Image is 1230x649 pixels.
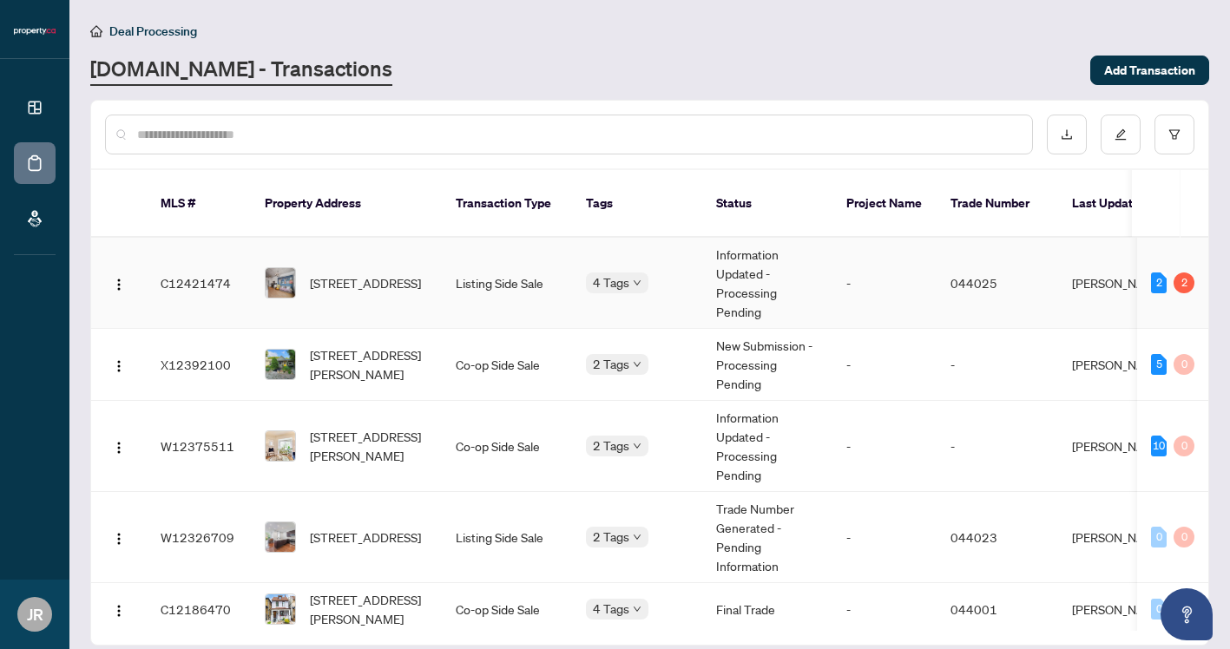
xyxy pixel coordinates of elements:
span: filter [1168,128,1181,141]
span: W12375511 [161,438,234,454]
img: Logo [112,278,126,292]
div: 0 [1174,436,1194,456]
div: 2 [1151,272,1167,293]
span: C12421474 [161,275,231,291]
td: - [832,238,937,329]
th: Tags [572,170,702,238]
span: down [633,279,641,287]
td: Listing Side Sale [442,492,572,583]
span: down [633,442,641,450]
td: [PERSON_NAME] [1058,492,1188,583]
span: 2 Tags [593,436,629,456]
div: 0 [1174,527,1194,547]
a: [DOMAIN_NAME] - Transactions [90,55,392,86]
span: [STREET_ADDRESS] [310,528,421,547]
td: New Submission - Processing Pending [702,329,832,401]
td: [PERSON_NAME] [1058,401,1188,492]
th: Trade Number [937,170,1058,238]
td: Trade Number Generated - Pending Information [702,492,832,583]
span: Add Transaction [1104,56,1195,84]
th: Property Address [251,170,442,238]
img: thumbnail-img [266,431,295,461]
span: [STREET_ADDRESS][PERSON_NAME] [310,427,428,465]
td: 044025 [937,238,1058,329]
span: JR [27,602,43,626]
div: 0 [1151,527,1167,547]
th: MLS # [147,170,251,238]
span: Deal Processing [109,23,197,39]
span: 4 Tags [593,599,629,619]
td: - [832,401,937,492]
span: download [1061,128,1073,141]
span: W12326709 [161,529,234,545]
button: download [1047,115,1087,154]
button: Logo [105,351,133,378]
th: Transaction Type [442,170,572,238]
span: down [633,360,641,369]
td: [PERSON_NAME] [1058,238,1188,329]
button: Logo [105,595,133,623]
span: 2 Tags [593,354,629,374]
span: edit [1115,128,1127,141]
td: - [832,583,937,636]
td: - [832,329,937,401]
td: Final Trade [702,583,832,636]
td: - [937,401,1058,492]
button: Logo [105,269,133,297]
div: 5 [1151,354,1167,375]
button: Add Transaction [1090,56,1209,85]
button: Open asap [1161,588,1213,640]
td: - [937,329,1058,401]
button: edit [1101,115,1141,154]
td: Co-op Side Sale [442,329,572,401]
div: 0 [1174,354,1194,375]
span: X12392100 [161,357,231,372]
img: thumbnail-img [266,522,295,552]
td: Co-op Side Sale [442,401,572,492]
img: thumbnail-img [266,350,295,379]
th: Status [702,170,832,238]
img: Logo [112,359,126,373]
span: home [90,25,102,37]
span: 2 Tags [593,527,629,547]
td: - [832,492,937,583]
img: thumbnail-img [266,594,295,624]
td: [PERSON_NAME] [1058,329,1188,401]
td: 044023 [937,492,1058,583]
div: 2 [1174,272,1194,293]
td: Listing Side Sale [442,238,572,329]
button: Logo [105,523,133,551]
span: 4 Tags [593,272,629,292]
span: C12186470 [161,601,231,617]
td: [PERSON_NAME] [1058,583,1188,636]
img: Logo [112,604,126,618]
div: 10 [1151,436,1167,456]
th: Project Name [832,170,937,238]
td: Information Updated - Processing Pending [702,238,832,329]
img: Logo [112,441,126,455]
span: down [633,605,641,613]
td: Information Updated - Processing Pending [702,401,832,492]
span: [STREET_ADDRESS][PERSON_NAME] [310,345,428,383]
button: Logo [105,432,133,460]
button: filter [1154,115,1194,154]
td: Co-op Side Sale [442,583,572,636]
td: 044001 [937,583,1058,636]
span: [STREET_ADDRESS] [310,273,421,292]
img: logo [14,26,56,36]
img: Logo [112,532,126,546]
span: down [633,533,641,541]
span: [STREET_ADDRESS][PERSON_NAME] [310,590,428,628]
div: 0 [1151,599,1167,619]
img: thumbnail-img [266,268,295,298]
th: Last Updated By [1058,170,1188,238]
